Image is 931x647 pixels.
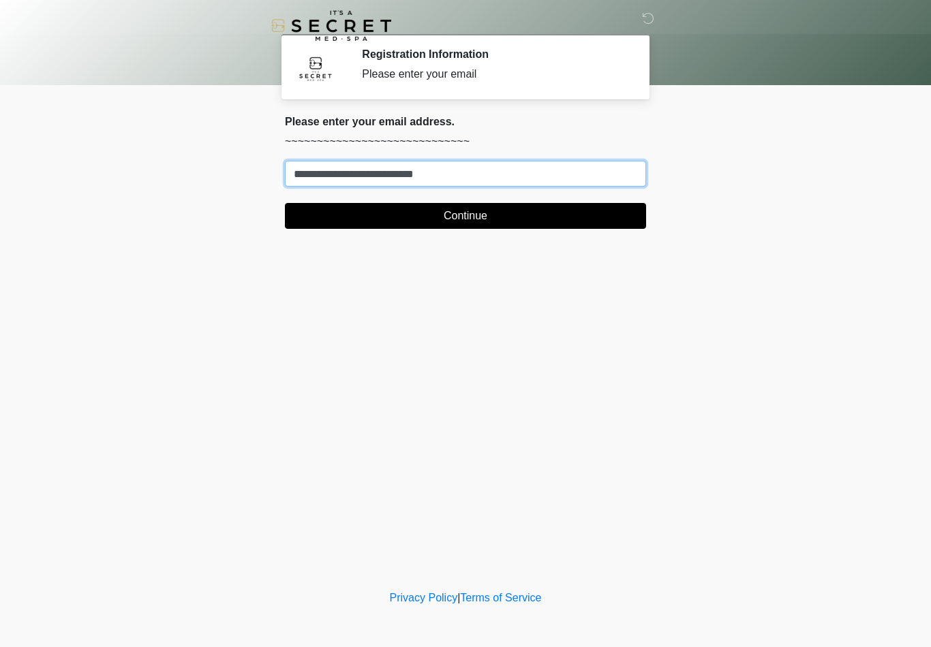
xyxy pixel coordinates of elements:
[285,133,646,150] p: ~~~~~~~~~~~~~~~~~~~~~~~~~~~~~
[295,48,336,89] img: Agent Avatar
[285,115,646,128] h2: Please enter your email address.
[390,592,458,603] a: Privacy Policy
[285,203,646,229] button: Continue
[362,66,626,82] div: Please enter your email
[460,592,541,603] a: Terms of Service
[457,592,460,603] a: |
[271,10,391,41] img: It's A Secret Med Spa Logo
[362,48,626,61] h2: Registration Information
